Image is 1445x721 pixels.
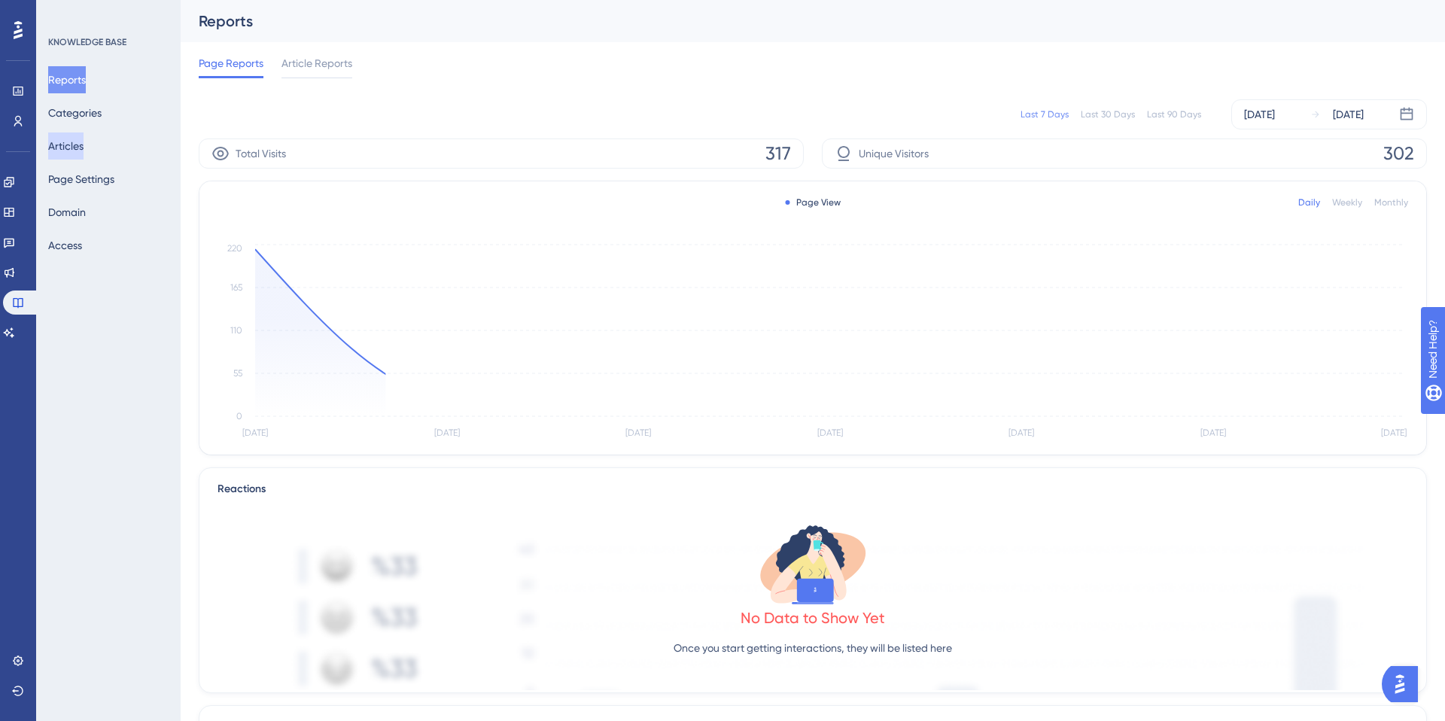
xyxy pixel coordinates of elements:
div: KNOWLEDGE BASE [48,36,126,48]
tspan: [DATE] [1200,427,1226,438]
div: Monthly [1374,196,1408,208]
div: [DATE] [1333,105,1364,123]
tspan: 220 [227,243,242,254]
iframe: UserGuiding AI Assistant Launcher [1382,662,1427,707]
span: Page Reports [199,54,263,72]
tspan: 0 [236,411,242,421]
div: No Data to Show Yet [741,607,885,628]
div: Reactions [218,480,1408,498]
div: Last 30 Days [1081,108,1135,120]
div: Last 7 Days [1021,108,1069,120]
div: Daily [1298,196,1320,208]
div: Weekly [1332,196,1362,208]
span: Need Help? [35,4,94,22]
tspan: 110 [230,325,242,336]
tspan: 55 [233,368,242,379]
button: Articles [48,132,84,160]
span: Total Visits [236,145,286,163]
tspan: [DATE] [1008,427,1034,438]
span: 317 [765,141,791,166]
button: Domain [48,199,86,226]
tspan: [DATE] [242,427,268,438]
tspan: [DATE] [434,427,460,438]
tspan: [DATE] [1381,427,1407,438]
div: [DATE] [1244,105,1275,123]
button: Access [48,232,82,259]
tspan: [DATE] [625,427,651,438]
div: Reports [199,11,1389,32]
span: Article Reports [281,54,352,72]
div: Page View [786,196,841,208]
tspan: [DATE] [817,427,843,438]
div: Last 90 Days [1147,108,1201,120]
span: Unique Visitors [859,145,929,163]
p: Once you start getting interactions, they will be listed here [674,639,952,657]
tspan: 165 [230,282,242,293]
button: Reports [48,66,86,93]
button: Page Settings [48,166,114,193]
span: 302 [1383,141,1414,166]
button: Categories [48,99,102,126]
